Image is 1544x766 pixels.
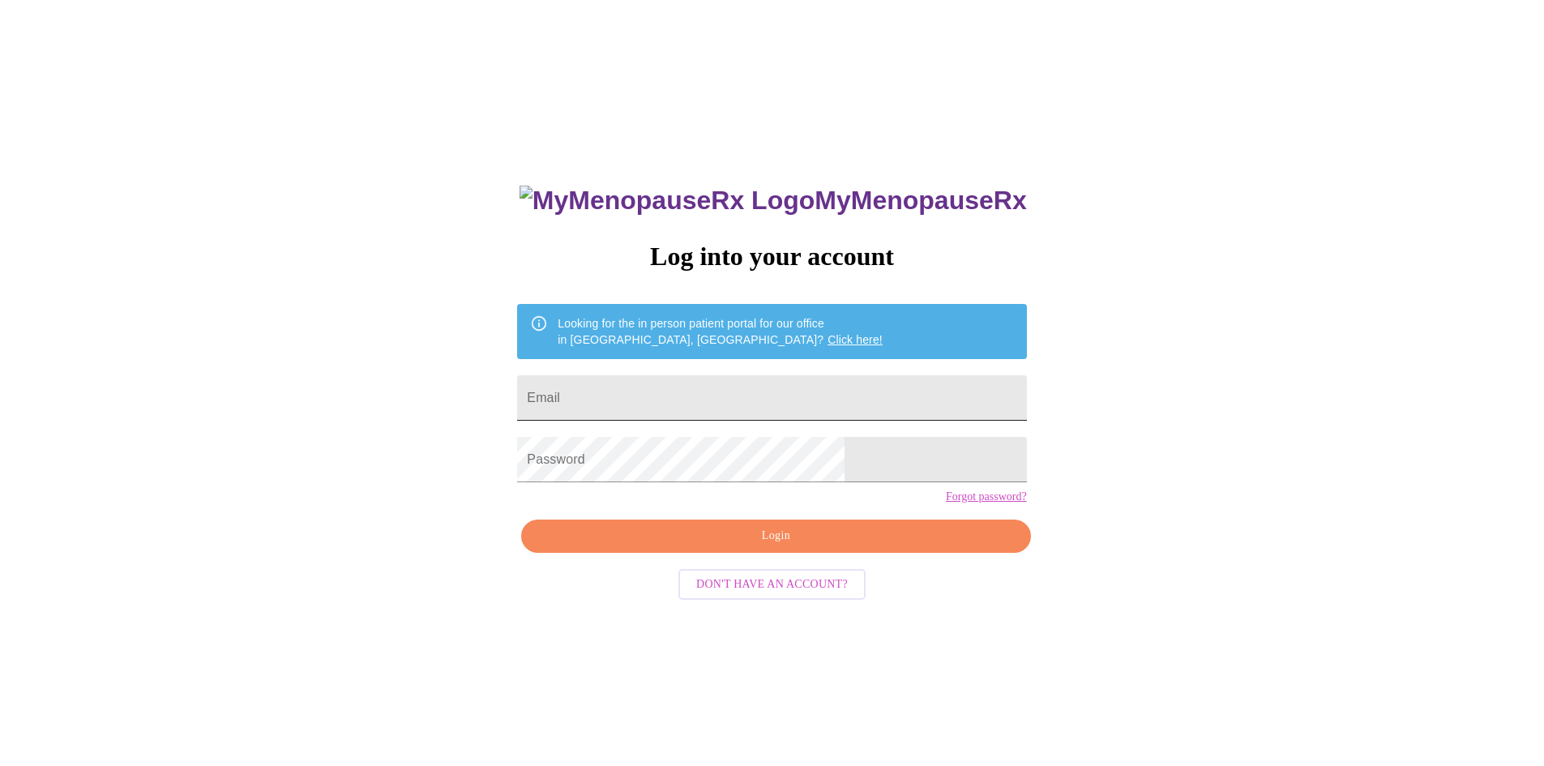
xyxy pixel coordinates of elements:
a: Don't have an account? [674,576,870,589]
button: Don't have an account? [678,569,866,601]
span: Login [540,526,1012,546]
div: Looking for the in person patient portal for our office in [GEOGRAPHIC_DATA], [GEOGRAPHIC_DATA]? [558,309,883,354]
img: MyMenopauseRx Logo [520,186,815,216]
button: Login [521,520,1030,553]
a: Click here! [828,333,883,346]
a: Forgot password? [946,490,1027,503]
h3: Log into your account [517,242,1026,272]
span: Don't have an account? [696,575,848,595]
h3: MyMenopauseRx [520,186,1027,216]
